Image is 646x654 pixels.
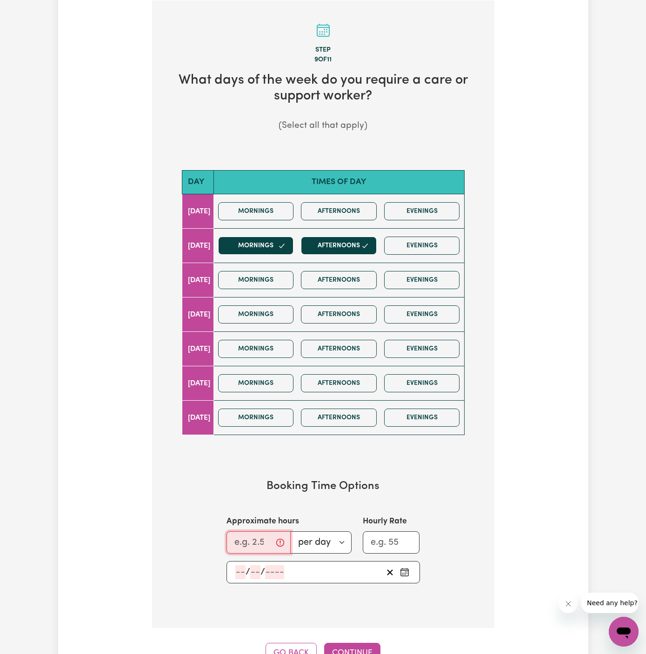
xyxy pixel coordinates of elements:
[384,374,460,392] button: Evenings
[226,531,291,554] input: e.g. 2.5
[182,480,465,493] h3: Booking Time Options
[609,617,639,647] iframe: Button to launch messaging window
[182,297,213,332] td: [DATE]
[301,340,377,358] button: Afternoons
[182,332,213,366] td: [DATE]
[301,237,377,255] button: Afternoons
[301,409,377,427] button: Afternoons
[218,340,294,358] button: Mornings
[397,565,412,579] button: Pick an approximate start date
[167,45,480,55] div: Step
[218,237,294,255] button: Mornings
[182,194,213,229] td: [DATE]
[167,119,480,133] p: (Select all that apply)
[167,55,480,65] div: 9 of 11
[260,567,265,577] span: /
[559,595,578,613] iframe: Close message
[167,73,480,105] h2: What days of the week do you require a care or support worker?
[218,374,294,392] button: Mornings
[265,565,284,579] input: ----
[581,593,639,613] iframe: Message from company
[182,263,213,297] td: [DATE]
[226,515,299,528] label: Approximate hours
[384,237,460,255] button: Evenings
[384,409,460,427] button: Evenings
[301,305,377,324] button: Afternoons
[383,565,397,579] button: Clear start date
[384,305,460,324] button: Evenings
[218,305,294,324] button: Mornings
[218,271,294,289] button: Mornings
[182,366,213,401] td: [DATE]
[301,202,377,220] button: Afternoons
[182,401,213,435] td: [DATE]
[301,374,377,392] button: Afternoons
[235,565,246,579] input: --
[384,340,460,358] button: Evenings
[213,170,464,194] th: Times of day
[246,567,250,577] span: /
[218,409,294,427] button: Mornings
[384,202,460,220] button: Evenings
[218,202,294,220] button: Mornings
[250,565,260,579] input: --
[384,271,460,289] button: Evenings
[182,170,213,194] th: Day
[301,271,377,289] button: Afternoons
[182,229,213,263] td: [DATE]
[363,515,407,528] label: Hourly Rate
[363,531,420,554] input: e.g. 55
